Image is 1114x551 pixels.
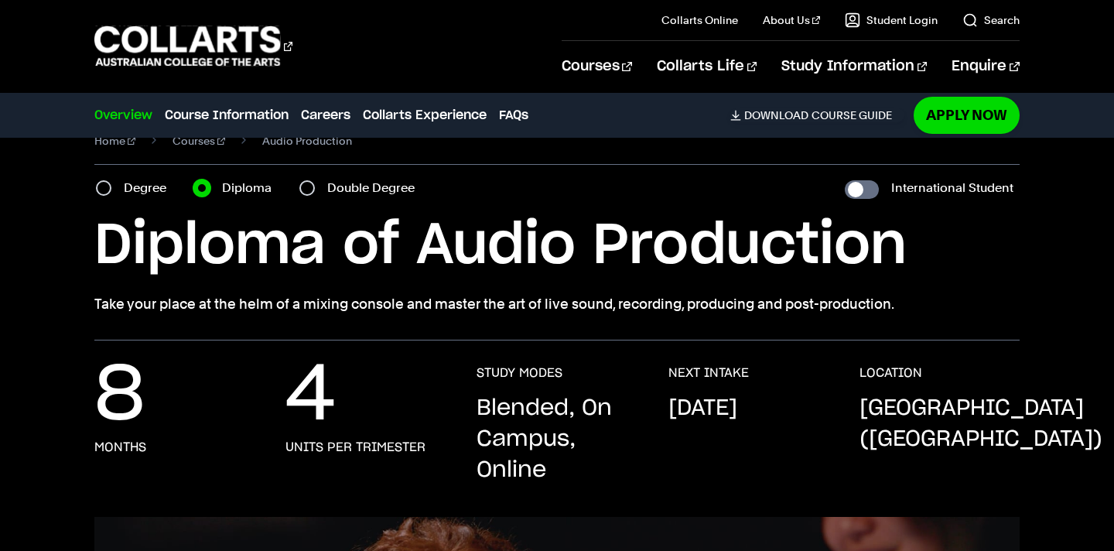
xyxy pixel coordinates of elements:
[859,365,922,381] h3: LOCATION
[562,41,632,92] a: Courses
[668,393,737,424] p: [DATE]
[781,41,927,92] a: Study Information
[744,108,808,122] span: Download
[94,440,146,455] h3: months
[173,130,225,152] a: Courses
[668,365,749,381] h3: NEXT INTAKE
[657,41,757,92] a: Collarts Life
[262,130,352,152] span: Audio Production
[730,108,904,122] a: DownloadCourse Guide
[845,12,938,28] a: Student Login
[763,12,820,28] a: About Us
[327,177,424,199] label: Double Degree
[222,177,281,199] label: Diploma
[124,177,176,199] label: Degree
[363,106,487,125] a: Collarts Experience
[285,365,336,427] p: 4
[94,211,1019,281] h1: Diploma of Audio Production
[94,130,135,152] a: Home
[301,106,350,125] a: Careers
[94,24,292,68] div: Go to homepage
[165,106,289,125] a: Course Information
[285,440,425,455] h3: units per trimester
[94,365,145,427] p: 8
[952,41,1019,92] a: Enquire
[94,293,1019,315] p: Take your place at the helm of a mixing console and master the art of live sound, recording, prod...
[891,177,1013,199] label: International Student
[661,12,738,28] a: Collarts Online
[477,365,562,381] h3: STUDY MODES
[499,106,528,125] a: FAQs
[94,106,152,125] a: Overview
[859,393,1102,455] p: [GEOGRAPHIC_DATA] ([GEOGRAPHIC_DATA])
[962,12,1020,28] a: Search
[914,97,1020,133] a: Apply Now
[477,393,637,486] p: Blended, On Campus, Online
